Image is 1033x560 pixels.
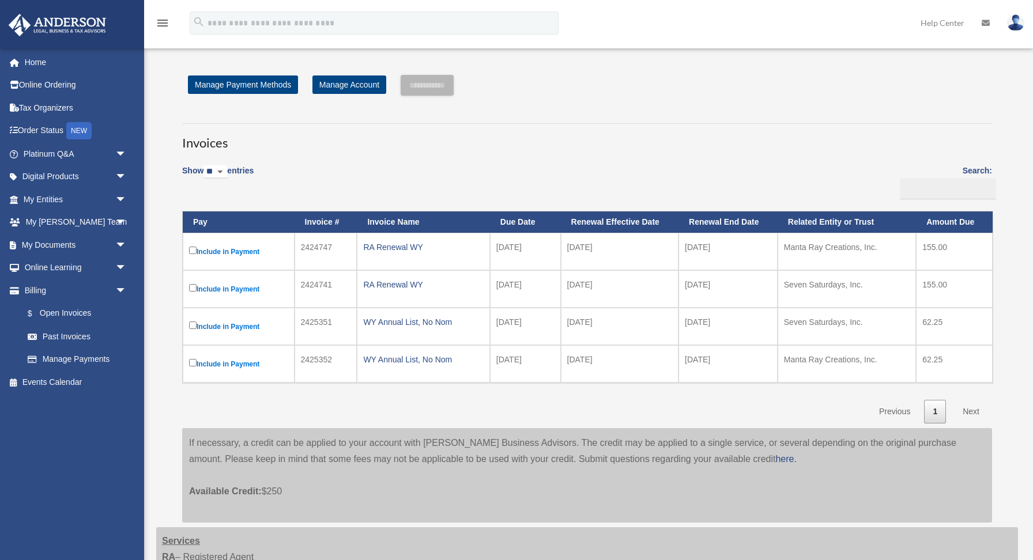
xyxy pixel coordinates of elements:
[8,279,138,302] a: Billingarrow_drop_down
[916,211,993,233] th: Amount Due: activate to sort column ascending
[561,270,679,308] td: [DATE]
[295,270,357,308] td: 2424741
[916,233,993,270] td: 155.00
[16,325,138,348] a: Past Invoices
[115,211,138,234] span: arrow_drop_down
[561,308,679,345] td: [DATE]
[16,302,133,326] a: $Open Invoices
[678,270,778,308] td: [DATE]
[156,16,169,30] i: menu
[182,428,992,523] div: If necessary, a credit can be applied to your account with [PERSON_NAME] Business Advisors. The c...
[916,345,993,383] td: 62.25
[156,20,169,30] a: menu
[295,233,357,270] td: 2424747
[490,211,561,233] th: Due Date: activate to sort column ascending
[363,277,483,293] div: RA Renewal WY
[188,75,298,94] a: Manage Payment Methods
[363,239,483,255] div: RA Renewal WY
[870,400,919,423] a: Previous
[490,233,561,270] td: [DATE]
[8,233,144,256] a: My Documentsarrow_drop_down
[8,96,144,119] a: Tax Organizers
[896,164,992,199] label: Search:
[8,188,144,211] a: My Entitiesarrow_drop_down
[8,211,144,234] a: My [PERSON_NAME] Teamarrow_drop_down
[193,16,205,28] i: search
[182,123,992,152] h3: Invoices
[8,74,144,97] a: Online Ordering
[8,119,144,143] a: Order StatusNEW
[678,211,778,233] th: Renewal End Date: activate to sort column ascending
[778,233,916,270] td: Manta Ray Creations, Inc.
[189,282,288,296] label: Include in Payment
[8,51,144,74] a: Home
[561,345,679,383] td: [DATE]
[561,233,679,270] td: [DATE]
[954,400,988,423] a: Next
[295,345,357,383] td: 2425352
[162,536,200,546] strong: Services
[678,233,778,270] td: [DATE]
[295,308,357,345] td: 2425351
[189,319,288,334] label: Include in Payment
[115,256,138,280] span: arrow_drop_down
[363,351,483,368] div: WY Annual List, No Nom
[678,308,778,345] td: [DATE]
[115,188,138,211] span: arrow_drop_down
[115,142,138,166] span: arrow_drop_down
[8,370,144,393] a: Events Calendar
[8,142,144,165] a: Platinum Q&Aarrow_drop_down
[115,279,138,302] span: arrow_drop_down
[900,178,996,200] input: Search:
[189,359,197,366] input: Include in Payment
[115,165,138,189] span: arrow_drop_down
[778,270,916,308] td: Seven Saturdays, Inc.
[490,308,561,345] td: [DATE]
[312,75,386,94] a: Manage Account
[775,454,796,464] a: here.
[16,348,138,371] a: Manage Payments
[916,308,993,345] td: 62.25
[678,345,778,383] td: [DATE]
[189,247,197,254] input: Include in Payment
[1007,14,1024,31] img: User Pic
[5,14,110,36] img: Anderson Advisors Platinum Portal
[189,486,262,496] span: Available Credit:
[203,165,227,179] select: Showentries
[189,321,197,329] input: Include in Payment
[189,284,197,292] input: Include in Payment
[778,211,916,233] th: Related Entity or Trust: activate to sort column ascending
[182,164,254,190] label: Show entries
[357,211,489,233] th: Invoice Name: activate to sort column ascending
[363,314,483,330] div: WY Annual List, No Nom
[778,308,916,345] td: Seven Saturdays, Inc.
[8,256,144,279] a: Online Learningarrow_drop_down
[189,357,288,371] label: Include in Payment
[189,467,985,500] p: $250
[66,122,92,139] div: NEW
[561,211,679,233] th: Renewal Effective Date: activate to sort column ascending
[778,345,916,383] td: Manta Ray Creations, Inc.
[916,270,993,308] td: 155.00
[183,211,295,233] th: Pay: activate to sort column descending
[8,165,144,188] a: Digital Productsarrow_drop_down
[490,345,561,383] td: [DATE]
[34,307,40,321] span: $
[924,400,946,423] a: 1
[189,244,288,259] label: Include in Payment
[115,233,138,257] span: arrow_drop_down
[490,270,561,308] td: [DATE]
[295,211,357,233] th: Invoice #: activate to sort column ascending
